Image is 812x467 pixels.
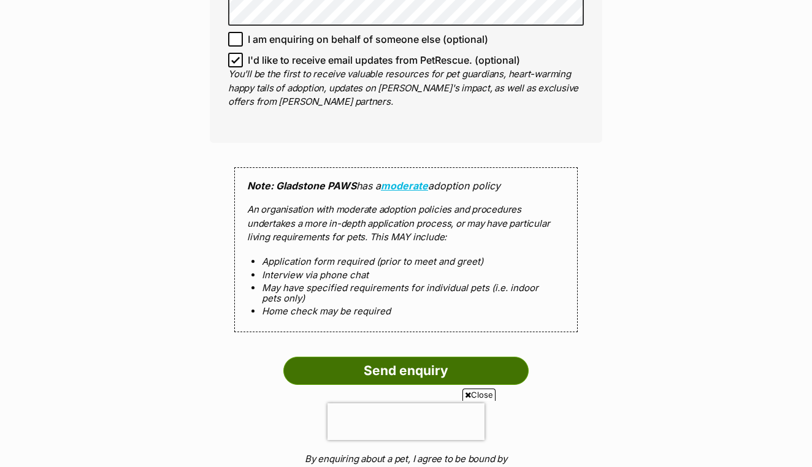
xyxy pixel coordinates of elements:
[247,180,356,192] strong: Note: Gladstone PAWS
[283,357,529,385] input: Send enquiry
[262,283,550,304] li: May have specified requirements for individual pets (i.e. indoor pets only)
[262,306,550,316] li: Home check may be required
[262,256,550,267] li: Application form required (prior to meet and greet)
[462,389,496,401] span: Close
[234,167,578,332] div: has a adoption policy
[183,406,629,461] iframe: Advertisement
[248,53,520,67] span: I'd like to receive email updates from PetRescue. (optional)
[228,67,584,109] p: You'll be the first to receive valuable resources for pet guardians, heart-warming happy tails of...
[247,203,565,245] p: An organisation with moderate adoption policies and procedures undertakes a more in-depth applica...
[262,270,550,280] li: Interview via phone chat
[248,32,488,47] span: I am enquiring on behalf of someone else (optional)
[381,180,428,192] a: moderate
